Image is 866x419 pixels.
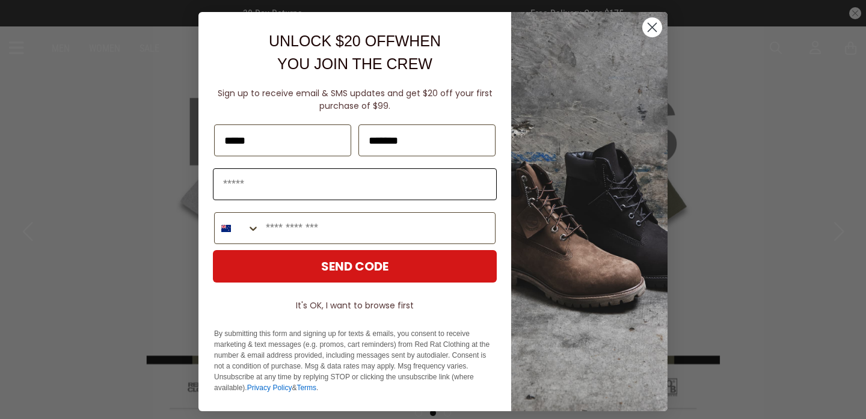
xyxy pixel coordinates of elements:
a: Privacy Policy [247,384,292,392]
span: YOU JOIN THE CREW [277,55,432,72]
button: Search Countries [215,213,260,243]
img: New Zealand [221,224,231,233]
button: It's OK, I want to browse first [213,295,497,316]
p: By submitting this form and signing up for texts & emails, you consent to receive marketing & tex... [214,328,496,393]
button: Close dialog [642,17,663,38]
button: Open LiveChat chat widget [10,5,46,41]
img: f7662613-148e-4c88-9575-6c6b5b55a647.jpeg [511,12,668,411]
button: SEND CODE [213,250,497,283]
input: Email [213,168,497,200]
a: Terms [296,384,316,392]
span: Sign up to receive email & SMS updates and get $20 off your first purchase of $99. [218,87,493,112]
span: UNLOCK $20 OFF [269,32,395,49]
input: First Name [214,124,351,156]
span: WHEN [395,32,441,49]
